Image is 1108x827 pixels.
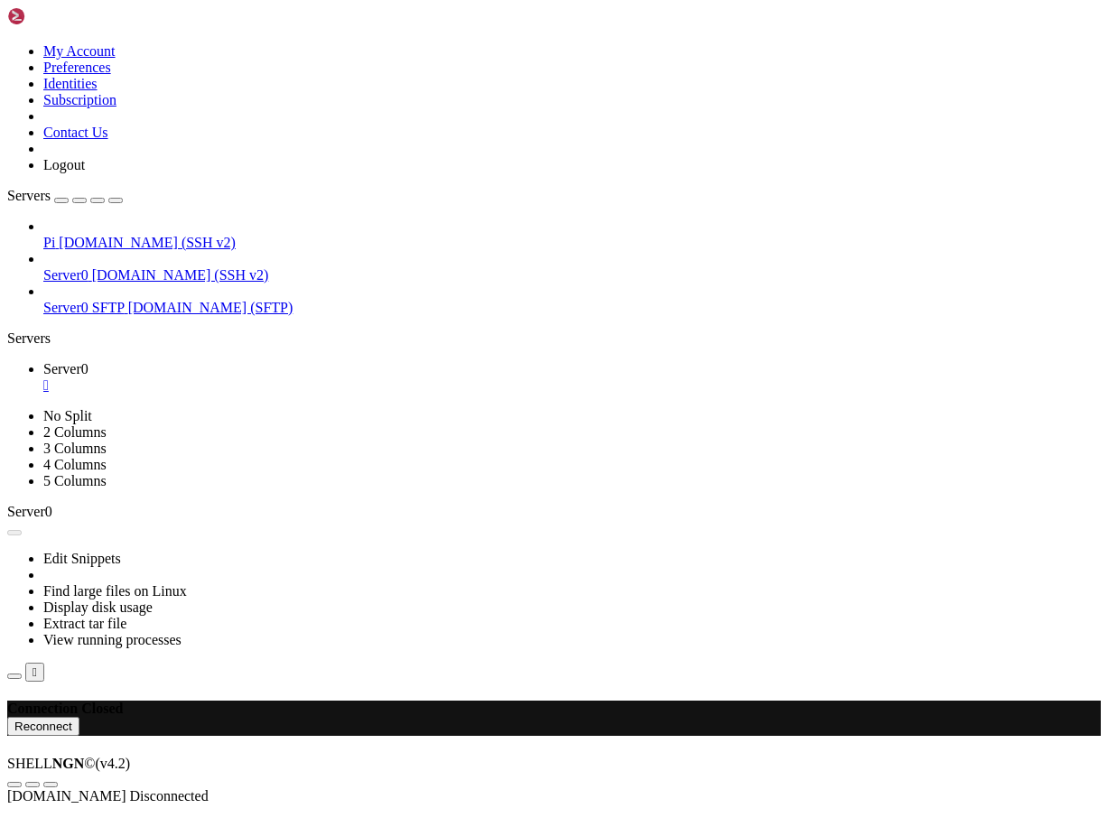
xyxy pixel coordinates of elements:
li: Server0 [DOMAIN_NAME] (SSH v2) [43,251,1101,283]
a: Subscription [43,92,116,107]
a: Server0 [DOMAIN_NAME] (SSH v2) [43,267,1101,283]
img: Shellngn [7,7,111,25]
span: [DOMAIN_NAME] (SFTP) [128,300,293,315]
a: Find large files on Linux [43,583,187,599]
a: Contact Us [43,125,108,140]
li: Server0 SFTP [DOMAIN_NAME] (SFTP) [43,283,1101,316]
a: Server0 SFTP [DOMAIN_NAME] (SFTP) [43,300,1101,316]
a: 5 Columns [43,473,107,488]
a: Edit Snippets [43,551,121,566]
a: 3 Columns [43,441,107,456]
a: Identities [43,76,98,91]
span: Server0 [43,267,88,283]
a: Logout [43,157,85,172]
span: [DOMAIN_NAME] (SSH v2) [92,267,269,283]
a: Server0 [43,361,1101,394]
a: Servers [7,188,123,203]
span: Server0 [43,361,88,376]
span: Servers [7,188,51,203]
div:  [33,665,37,679]
a: 4 Columns [43,457,107,472]
a: View running processes [43,632,182,647]
a:  [43,377,1101,394]
a: 2 Columns [43,424,107,440]
span: Pi [43,235,55,250]
a: My Account [43,43,116,59]
a: No Split [43,408,92,423]
a: Extract tar file [43,616,126,631]
li: Pi [DOMAIN_NAME] (SSH v2) [43,218,1101,251]
div: Servers [7,330,1101,347]
button:  [25,663,44,682]
span: [DOMAIN_NAME] (SSH v2) [59,235,236,250]
a: Pi [DOMAIN_NAME] (SSH v2) [43,235,1101,251]
span: Server0 [7,504,52,519]
a: Display disk usage [43,599,153,615]
span: Server0 SFTP [43,300,125,315]
a: Preferences [43,60,111,75]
